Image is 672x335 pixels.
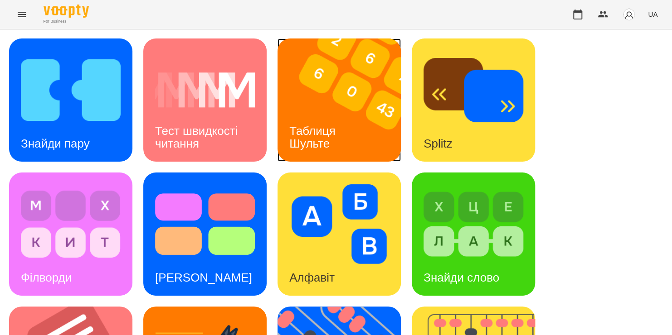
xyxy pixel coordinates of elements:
[21,271,72,284] h3: Філворди
[412,172,535,296] a: Знайди словоЗнайди слово
[278,38,412,162] img: Таблиця Шульте
[644,6,661,23] button: UA
[155,124,241,150] h3: Тест швидкості читання
[21,184,121,264] img: Філворди
[278,172,401,296] a: АлфавітАлфавіт
[9,172,132,296] a: ФілвордиФілворди
[424,50,523,130] img: Splitz
[278,38,401,162] a: Таблиця ШультеТаблиця Шульте
[412,38,535,162] a: SplitzSplitz
[44,19,89,24] span: For Business
[44,5,89,18] img: Voopty Logo
[155,50,255,130] img: Тест швидкості читання
[623,8,635,21] img: avatar_s.png
[424,271,499,284] h3: Знайди слово
[9,38,132,162] a: Знайди паруЗнайди пару
[289,184,389,264] img: Алфавіт
[21,50,121,130] img: Знайди пару
[143,172,267,296] a: Тест Струпа[PERSON_NAME]
[11,4,33,25] button: Menu
[155,184,255,264] img: Тест Струпа
[21,137,90,150] h3: Знайди пару
[155,271,252,284] h3: [PERSON_NAME]
[648,10,657,19] span: UA
[424,137,453,150] h3: Splitz
[143,38,267,162] a: Тест швидкості читанняТест швидкості читання
[289,271,335,284] h3: Алфавіт
[424,184,523,264] img: Знайди слово
[289,124,339,150] h3: Таблиця Шульте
